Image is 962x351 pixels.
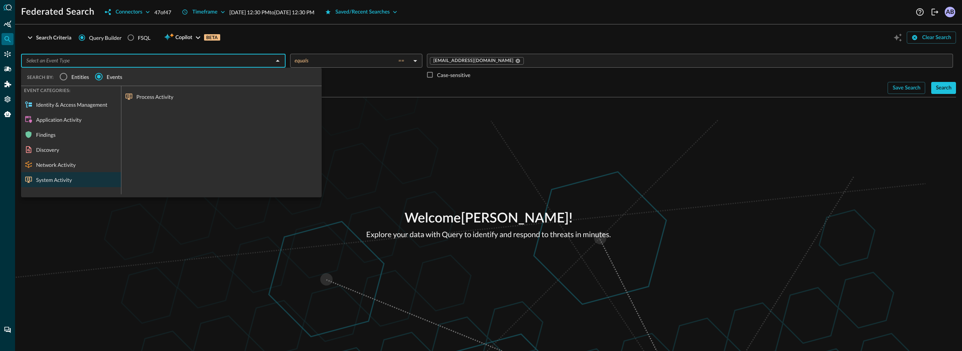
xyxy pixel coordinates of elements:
[398,57,404,64] span: ==
[2,108,14,120] div: Query Agent
[21,32,76,44] button: Search Criteria
[892,83,920,93] div: Save Search
[321,6,402,18] button: Saved/Recent Searches
[2,93,14,105] div: Settings
[2,78,14,90] div: Addons
[2,324,14,336] div: Chat
[107,73,123,81] span: Events
[89,34,122,42] span: Query Builder
[2,33,14,45] div: Federated Search
[21,112,121,127] div: Application Activity
[2,18,14,30] div: Summary Insights
[27,74,54,80] span: SEARCH BY:
[23,56,271,65] input: Select an Event Type
[100,6,154,18] button: Connectors
[230,8,315,16] p: [DATE] 12:30 PM to [DATE] 12:30 PM
[366,229,611,240] p: Explore your data with Query to identify and respond to threats in minutes.
[336,8,390,17] div: Saved/Recent Searches
[2,63,14,75] div: Pipelines
[192,8,218,17] div: Timeframe
[295,57,309,64] span: equals
[21,142,121,157] div: Discovery
[272,56,283,66] button: Close
[21,157,121,172] div: Network Activity
[922,33,951,42] div: Clear Search
[936,83,951,93] div: Search
[888,82,925,94] button: Save Search
[945,7,955,17] div: AB
[525,56,950,65] input: Value
[430,57,524,65] div: [EMAIL_ADDRESS][DOMAIN_NAME]
[295,57,410,64] div: equals
[21,85,74,96] span: EVENT CATEGORIES:
[929,6,941,18] button: Logout
[931,82,956,94] button: Search
[115,8,142,17] div: Connectors
[2,48,14,60] div: Connectors
[154,8,171,16] p: 47 of 47
[433,58,514,64] span: [EMAIL_ADDRESS][DOMAIN_NAME]
[138,34,151,42] div: FSQL
[21,6,94,18] h1: Federated Search
[175,33,192,42] span: Copilot
[121,89,322,104] div: Process Activity
[159,32,224,44] button: CopilotBETA
[914,6,926,18] button: Help
[21,127,121,142] div: Findings
[21,97,121,112] div: Identity & Access Management
[36,33,71,42] div: Search Criteria
[366,209,611,229] p: Welcome [PERSON_NAME] !
[204,34,220,41] p: BETA
[437,71,470,79] p: Case-sensitive
[907,32,956,44] button: Clear Search
[71,73,89,81] span: Entities
[177,6,230,18] button: Timeframe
